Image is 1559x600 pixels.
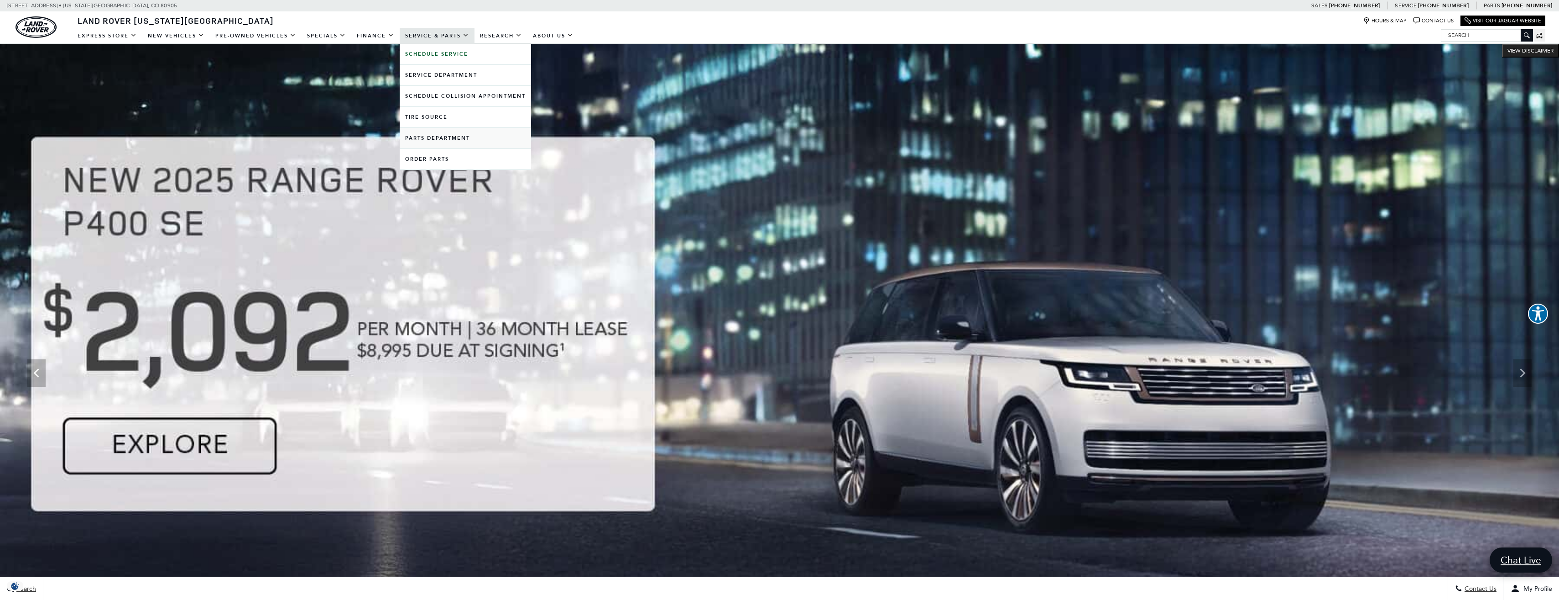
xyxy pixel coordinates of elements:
a: [STREET_ADDRESS] • [US_STATE][GEOGRAPHIC_DATA], CO 80905 [7,2,177,9]
span: Chat Live [1496,554,1546,566]
a: New Vehicles [142,28,210,44]
a: EXPRESS STORE [72,28,142,44]
a: Service Department [400,65,531,85]
a: Chat Live [1490,547,1552,573]
button: Open user profile menu [1504,577,1559,600]
a: Order Parts [400,149,531,169]
div: Previous [27,359,46,387]
a: [PHONE_NUMBER] [1329,2,1380,9]
img: Opt-Out Icon [5,581,26,591]
span: Land Rover [US_STATE][GEOGRAPHIC_DATA] [78,15,274,26]
a: Research [474,28,527,44]
a: Schedule Collision Appointment [400,86,531,106]
a: Service & Parts [400,28,474,44]
aside: Accessibility Help Desk [1528,304,1548,326]
a: Parts Department [400,128,531,148]
a: Hours & Map [1363,17,1407,24]
a: Tire Source [400,107,531,127]
div: Next [1513,359,1532,387]
input: Search [1441,30,1533,41]
a: Visit Our Jaguar Website [1465,17,1541,24]
span: My Profile [1520,585,1552,593]
b: Schedule Service [405,51,468,58]
button: VIEW DISCLAIMER [1502,44,1559,58]
img: Land Rover [16,16,57,38]
a: [PHONE_NUMBER] [1502,2,1552,9]
a: Specials [302,28,351,44]
span: Parts [1484,2,1500,9]
a: About Us [527,28,579,44]
button: Explore your accessibility options [1528,304,1548,324]
span: Contact Us [1462,585,1496,593]
a: Land Rover [US_STATE][GEOGRAPHIC_DATA] [72,15,279,26]
section: Click to Open Cookie Consent Modal [5,581,26,591]
span: Sales [1311,2,1328,9]
a: [PHONE_NUMBER] [1418,2,1469,9]
a: Finance [351,28,400,44]
nav: Main Navigation [72,28,579,44]
span: VIEW DISCLAIMER [1507,47,1554,54]
a: land-rover [16,16,57,38]
a: Pre-Owned Vehicles [210,28,302,44]
span: Service [1395,2,1416,9]
a: Contact Us [1413,17,1454,24]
